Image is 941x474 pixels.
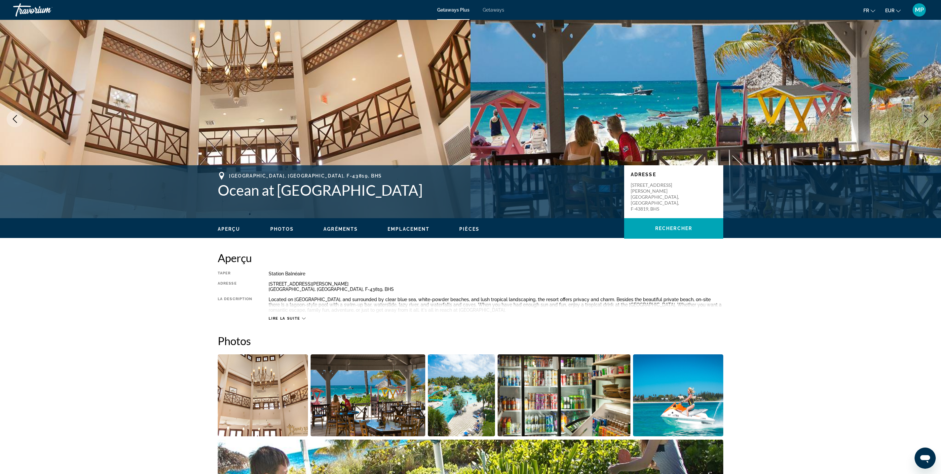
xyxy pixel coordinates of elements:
button: Open full-screen image slider [311,354,426,437]
button: Open full-screen image slider [218,354,308,437]
p: Adresse [631,172,717,177]
a: Getaways [483,7,504,13]
iframe: Bouton de lancement de la fenêtre de messagerie [915,448,936,469]
span: fr [863,8,869,13]
span: EUR [885,8,894,13]
button: Next image [918,111,934,127]
span: [GEOGRAPHIC_DATA], [GEOGRAPHIC_DATA], F-43819, BHS [229,173,382,178]
h2: Photos [218,334,723,347]
button: Photos [270,226,294,232]
h1: Ocean at [GEOGRAPHIC_DATA] [218,181,618,199]
a: Getaways Plus [437,7,470,13]
button: Open full-screen image slider [633,354,723,437]
p: [STREET_ADDRESS][PERSON_NAME] [GEOGRAPHIC_DATA], [GEOGRAPHIC_DATA], F-43819, BHS [631,182,684,212]
button: Previous image [7,111,23,127]
button: Agréments [323,226,358,232]
button: Open full-screen image slider [498,354,631,437]
button: Aperçu [218,226,241,232]
a: Travorium [13,1,79,19]
span: Rechercher [655,226,692,231]
div: Located on [GEOGRAPHIC_DATA], and surrounded by clear blue sea, white-powder beaches, and lush tr... [269,297,723,313]
button: Rechercher [624,218,723,239]
button: Emplacement [388,226,430,232]
div: [STREET_ADDRESS][PERSON_NAME] [GEOGRAPHIC_DATA], [GEOGRAPHIC_DATA], F-43819, BHS [269,281,723,292]
button: Change currency [885,6,901,15]
span: MP [915,7,924,13]
button: Change language [863,6,875,15]
button: User Menu [911,3,928,17]
h2: Aperçu [218,251,723,264]
span: Lire la suite [269,316,300,321]
button: Open full-screen image slider [428,354,495,437]
div: Taper [218,271,252,276]
button: Pièces [459,226,479,232]
div: Station balnéaire [269,271,723,276]
div: La description [218,297,252,313]
div: Adresse [218,281,252,292]
button: Lire la suite [269,316,305,321]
